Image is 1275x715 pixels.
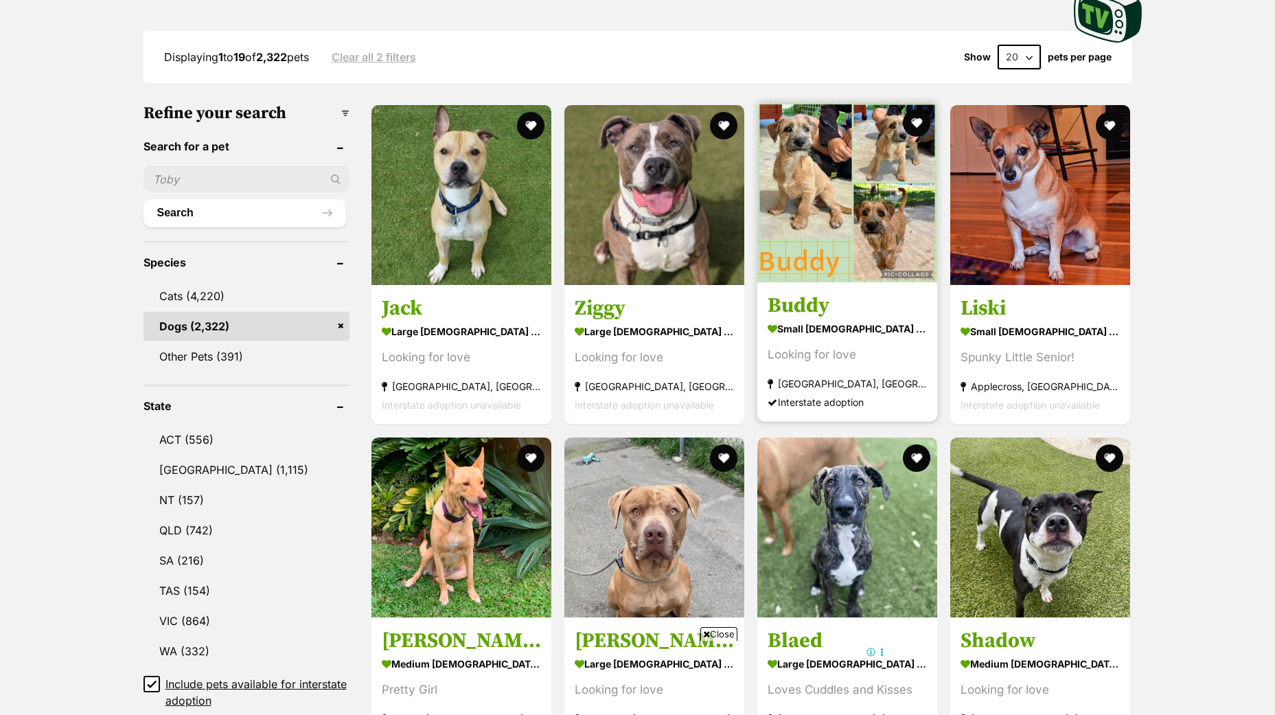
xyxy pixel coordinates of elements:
[143,312,349,341] a: Dogs (2,322)
[382,348,541,367] div: Looking for love
[961,295,1120,321] h3: Liski
[1048,52,1112,63] label: pets per page
[961,377,1120,396] strong: Applecross, [GEOGRAPHIC_DATA]
[143,282,349,310] a: Cats (4,220)
[371,105,551,285] img: Jack - American Staffy Dog
[1096,444,1124,472] button: favourite
[143,455,349,484] a: [GEOGRAPHIC_DATA] (1,115)
[564,285,744,424] a: Ziggy large [DEMOGRAPHIC_DATA] Dog Looking for love [GEOGRAPHIC_DATA], [GEOGRAPHIC_DATA] Intersta...
[950,438,1130,617] img: Shadow - American Staffordshire Terrier Dog
[757,282,937,422] a: Buddy small [DEMOGRAPHIC_DATA] Dog Looking for love [GEOGRAPHIC_DATA], [GEOGRAPHIC_DATA] Intersta...
[757,438,937,617] img: Blaed - Australian Kelpie x Staghound Dog
[961,654,1120,674] strong: medium [DEMOGRAPHIC_DATA] Dog
[218,50,223,64] strong: 1
[382,628,541,654] h3: [PERSON_NAME]
[233,50,245,64] strong: 19
[768,345,927,364] div: Looking for love
[143,342,349,371] a: Other Pets (391)
[710,444,737,472] button: favourite
[143,104,349,123] h3: Refine your search
[143,516,349,545] a: QLD (742)
[961,399,1100,411] span: Interstate adoption unavailable
[143,676,349,709] a: Include pets available for interstate adoption
[903,444,930,472] button: favourite
[143,425,349,454] a: ACT (556)
[165,676,349,709] span: Include pets available for interstate adoption
[143,606,349,635] a: VIC (864)
[382,654,541,674] strong: medium [DEMOGRAPHIC_DATA] Dog
[961,628,1120,654] h3: Shadow
[517,444,544,472] button: favourite
[143,486,349,514] a: NT (157)
[768,374,927,393] strong: [GEOGRAPHIC_DATA], [GEOGRAPHIC_DATA]
[371,285,551,424] a: Jack large [DEMOGRAPHIC_DATA] Dog Looking for love [GEOGRAPHIC_DATA], [GEOGRAPHIC_DATA] Interstat...
[143,166,349,192] input: Toby
[143,199,346,227] button: Search
[768,293,927,319] h3: Buddy
[575,399,714,411] span: Interstate adoption unavailable
[143,637,349,666] a: WA (332)
[575,377,734,396] strong: [GEOGRAPHIC_DATA], [GEOGRAPHIC_DATA]
[564,105,744,285] img: Ziggy - American Staffy Dog
[575,628,734,654] h3: [PERSON_NAME]
[575,348,734,367] div: Looking for love
[710,112,737,139] button: favourite
[964,52,991,63] span: Show
[950,105,1130,285] img: Liski - Chihuahua x Jack Russell Terrier Dog
[575,295,734,321] h3: Ziggy
[382,377,541,396] strong: [GEOGRAPHIC_DATA], [GEOGRAPHIC_DATA]
[903,109,930,137] button: favourite
[961,348,1120,367] div: Spunky Little Senior!
[575,321,734,341] strong: large [DEMOGRAPHIC_DATA] Dog
[256,50,287,64] strong: 2,322
[700,627,737,641] span: Close
[950,285,1130,424] a: Liski small [DEMOGRAPHIC_DATA] Dog Spunky Little Senior! Applecross, [GEOGRAPHIC_DATA] Interstate...
[143,576,349,605] a: TAS (154)
[768,393,927,411] div: Interstate adoption
[961,321,1120,341] strong: small [DEMOGRAPHIC_DATA] Dog
[382,681,541,699] div: Pretty Girl
[1096,112,1124,139] button: favourite
[143,546,349,575] a: SA (216)
[564,438,744,617] img: Quana - Mastiff Dog
[388,646,888,708] iframe: Advertisement
[143,140,349,152] header: Search for a pet
[371,438,551,617] img: Cleo - Australian Kelpie Dog
[196,1,205,10] img: adc.png
[961,681,1120,699] div: Looking for love
[382,295,541,321] h3: Jack
[143,256,349,269] header: Species
[332,51,416,63] a: Clear all 2 filters
[517,112,544,139] button: favourite
[382,321,541,341] strong: large [DEMOGRAPHIC_DATA] Dog
[164,50,309,64] span: Displaying to of pets
[143,400,349,412] header: State
[382,399,521,411] span: Interstate adoption unavailable
[768,628,927,654] h3: Blaed
[757,102,937,282] img: Buddy - Mixed breed Dog
[768,319,927,339] strong: small [DEMOGRAPHIC_DATA] Dog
